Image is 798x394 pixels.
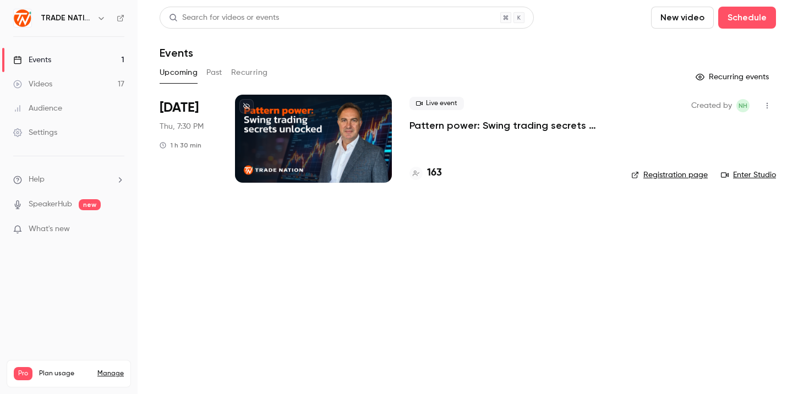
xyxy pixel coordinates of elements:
div: Events [13,54,51,65]
div: Search for videos or events [169,12,279,24]
div: Audience [13,103,62,114]
button: Schedule [718,7,776,29]
span: [DATE] [160,99,199,117]
h6: TRADE NATION [41,13,92,24]
button: Past [206,64,222,81]
span: Live event [409,97,464,110]
a: SpeakerHub [29,199,72,210]
a: Enter Studio [721,169,776,180]
span: NH [739,99,747,112]
a: Manage [97,369,124,378]
span: Pro [14,367,32,380]
div: Videos [13,79,52,90]
button: Recurring events [691,68,776,86]
a: 163 [409,166,442,180]
span: What's new [29,223,70,235]
button: Recurring [231,64,268,81]
h4: 163 [427,166,442,180]
div: Aug 28 Thu, 7:30 PM (Africa/Johannesburg) [160,95,217,183]
img: TRADE NATION [14,9,31,27]
a: Registration page [631,169,708,180]
div: 1 h 30 min [160,141,201,150]
h1: Events [160,46,193,59]
span: Nicole Henn [736,99,750,112]
button: Upcoming [160,64,198,81]
a: Pattern power: Swing trading secrets unlocked [409,119,614,132]
div: Settings [13,127,57,138]
span: Help [29,174,45,185]
button: New video [651,7,714,29]
span: Plan usage [39,369,91,378]
span: Thu, 7:30 PM [160,121,204,132]
span: Created by [691,99,732,112]
iframe: Noticeable Trigger [111,225,124,234]
li: help-dropdown-opener [13,174,124,185]
span: new [79,199,101,210]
